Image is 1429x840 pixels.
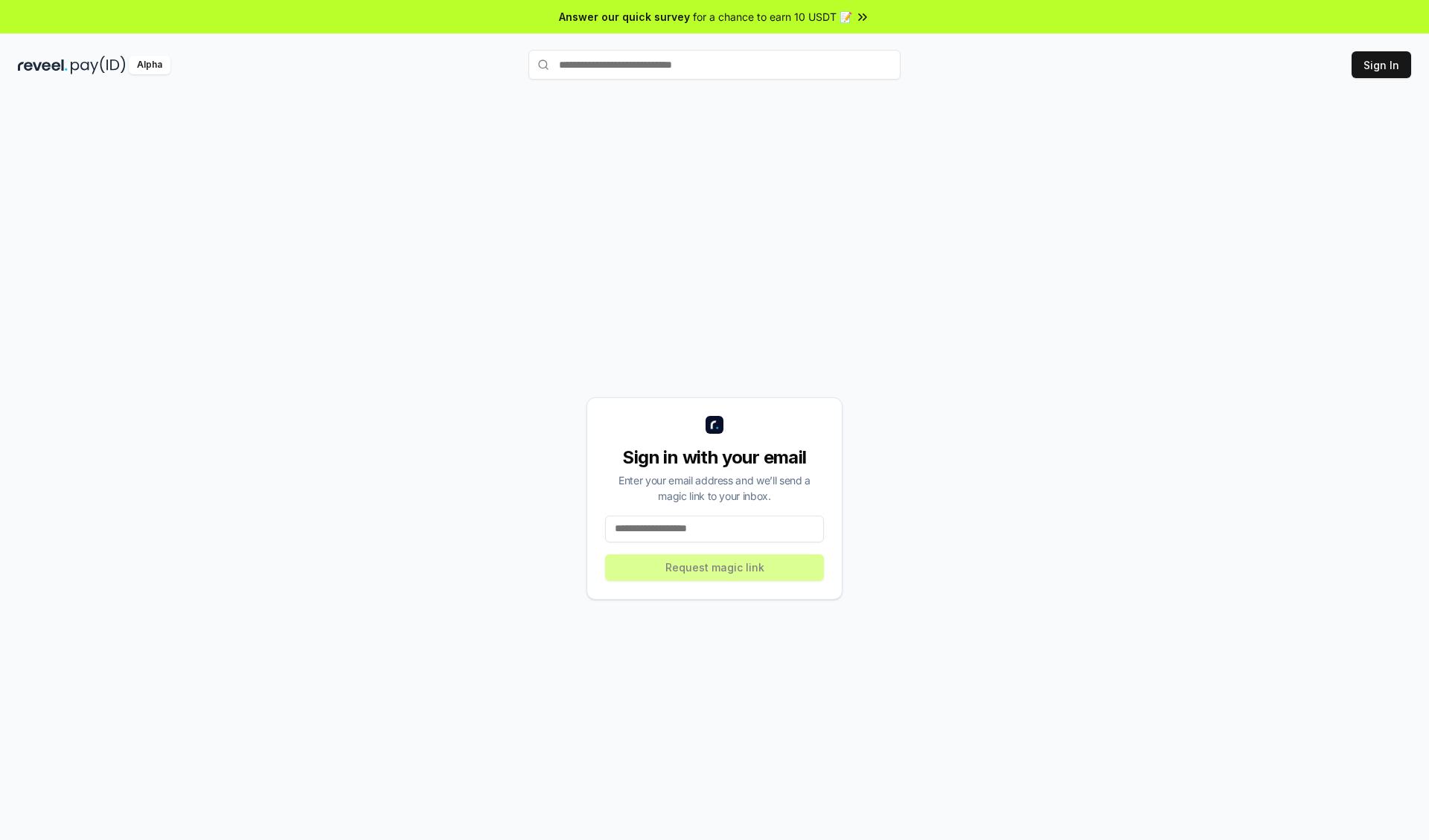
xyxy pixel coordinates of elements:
div: Alpha [129,56,170,74]
button: Sign In [1352,51,1411,78]
img: logo_small [706,416,723,434]
span: Answer our quick survey [559,9,690,25]
img: pay_id [71,56,126,74]
img: reveel_dark [18,56,68,74]
div: Sign in with your email [605,446,824,469]
span: for a chance to earn 10 USDT 📝 [693,9,852,25]
div: Enter your email address and we’ll send a magic link to your inbox. [605,472,824,504]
